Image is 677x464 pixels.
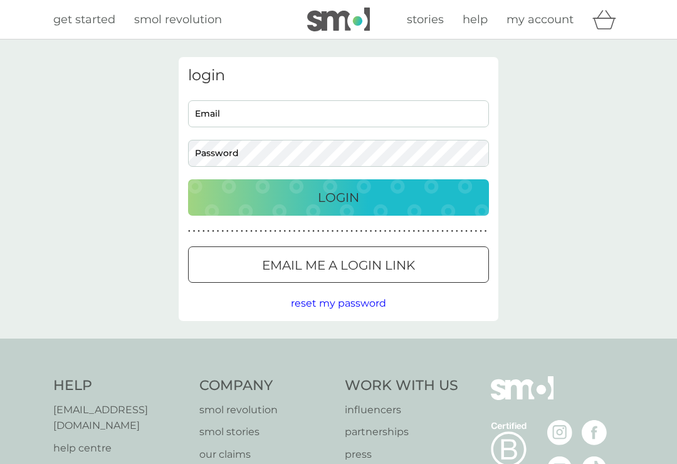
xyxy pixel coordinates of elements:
p: ● [461,228,463,235]
p: ● [437,228,439,235]
p: ● [312,228,315,235]
h4: Company [199,376,333,396]
p: ● [350,228,353,235]
p: ● [279,228,281,235]
p: ● [250,228,253,235]
p: ● [408,228,411,235]
p: ● [298,228,300,235]
p: ● [475,228,478,235]
h3: login [188,66,489,85]
p: ● [336,228,338,235]
p: ● [389,228,391,235]
a: smol revolution [134,11,222,29]
p: ● [456,228,458,235]
p: ● [236,228,238,235]
p: ● [303,228,305,235]
p: ● [226,228,229,235]
a: partnerships [345,424,458,440]
p: ● [355,228,358,235]
p: ● [322,228,325,235]
p: ● [465,228,468,235]
p: ● [260,228,262,235]
p: ● [374,228,377,235]
a: help [463,11,488,29]
p: ● [451,228,453,235]
a: get started [53,11,115,29]
p: ● [379,228,382,235]
button: reset my password [291,295,386,312]
p: ● [341,228,344,235]
p: ● [207,228,210,235]
img: visit the smol Facebook page [582,420,607,445]
span: smol revolution [134,13,222,26]
p: ● [231,228,234,235]
img: smol [491,376,554,419]
p: ● [480,228,482,235]
p: ● [384,228,387,235]
p: ● [293,228,296,235]
p: ● [417,228,420,235]
p: ● [332,228,334,235]
p: Login [318,187,359,208]
p: ● [193,228,196,235]
p: ● [317,228,320,235]
p: ● [288,228,291,235]
p: ● [427,228,429,235]
p: ● [217,228,219,235]
img: visit the smol Instagram page [547,420,572,445]
a: smol revolution [199,402,333,418]
span: my account [506,13,574,26]
p: ● [432,228,434,235]
p: ● [265,228,267,235]
p: ● [446,228,449,235]
button: Login [188,179,489,216]
p: ● [308,228,310,235]
a: stories [407,11,444,29]
p: ● [212,228,214,235]
p: ● [365,228,367,235]
p: ● [370,228,372,235]
p: ● [197,228,200,235]
a: help centre [53,440,187,456]
p: ● [403,228,406,235]
p: ● [221,228,224,235]
a: [EMAIL_ADDRESS][DOMAIN_NAME] [53,402,187,434]
p: ● [422,228,425,235]
p: ● [246,228,248,235]
p: Email me a login link [262,255,415,275]
p: ● [399,228,401,235]
p: ● [412,228,415,235]
p: ● [274,228,276,235]
span: help [463,13,488,26]
span: stories [407,13,444,26]
button: Email me a login link [188,246,489,283]
p: ● [270,228,272,235]
a: press [345,446,458,463]
a: influencers [345,402,458,418]
p: ● [485,228,487,235]
p: ● [327,228,329,235]
h4: Work With Us [345,376,458,396]
div: basket [592,7,624,32]
h4: Help [53,376,187,396]
span: get started [53,13,115,26]
p: ● [202,228,205,235]
p: ● [394,228,396,235]
p: ● [188,228,191,235]
a: our claims [199,446,333,463]
span: reset my password [291,297,386,309]
img: smol [307,8,370,31]
p: ● [241,228,243,235]
p: ● [284,228,286,235]
p: ● [441,228,444,235]
p: ● [470,228,473,235]
a: smol stories [199,424,333,440]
